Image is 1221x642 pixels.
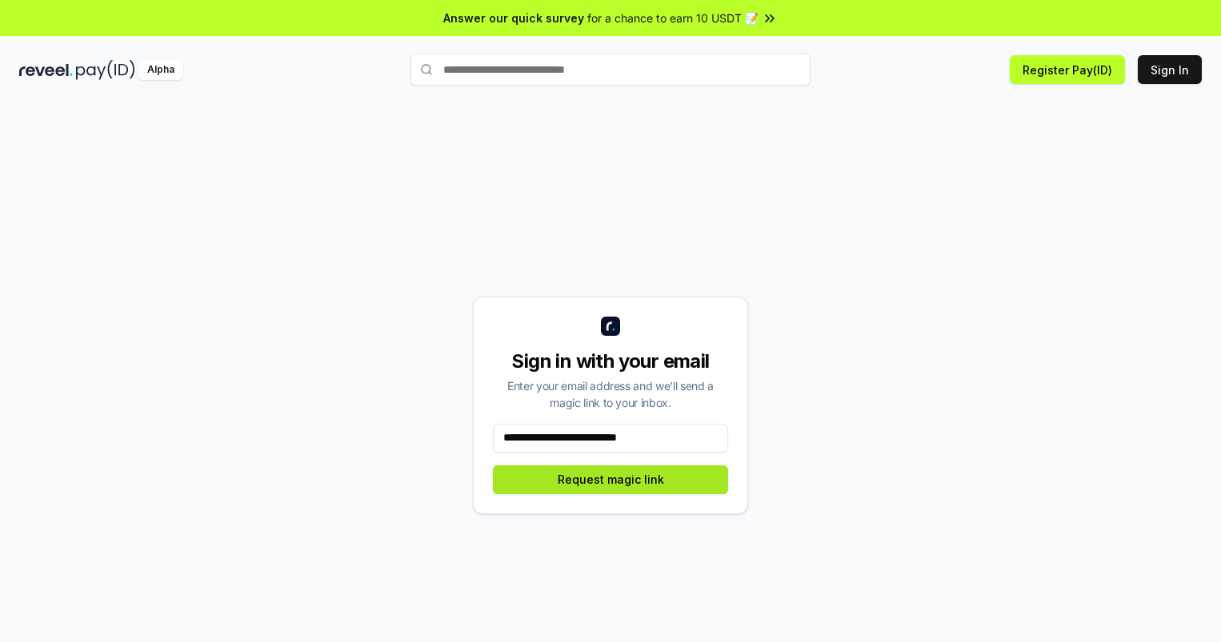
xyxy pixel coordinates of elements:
img: reveel_dark [19,60,73,80]
img: pay_id [76,60,135,80]
span: Answer our quick survey [443,10,584,26]
span: for a chance to earn 10 USDT 📝 [587,10,759,26]
button: Request magic link [493,465,728,494]
button: Register Pay(ID) [1010,55,1125,84]
div: Alpha [138,60,183,80]
button: Sign In [1138,55,1202,84]
div: Enter your email address and we’ll send a magic link to your inbox. [493,377,728,411]
div: Sign in with your email [493,349,728,374]
img: logo_small [601,317,620,336]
